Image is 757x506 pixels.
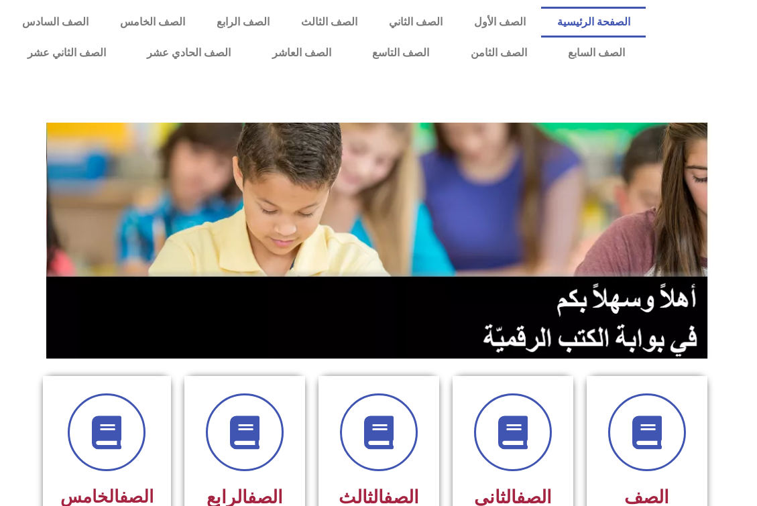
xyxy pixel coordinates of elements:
[541,7,646,38] a: الصفحة الرئيسية
[7,7,105,38] a: الصف السادس
[352,38,451,68] a: الصف التاسع
[548,38,646,68] a: الصف السابع
[201,7,286,38] a: الصف الرابع
[251,38,352,68] a: الصف العاشر
[450,38,548,68] a: الصف الثامن
[458,7,541,38] a: الصف الأول
[7,38,127,68] a: الصف الثاني عشر
[127,38,252,68] a: الصف الحادي عشر
[373,7,459,38] a: الصف الثاني
[105,7,201,38] a: الصف الخامس
[286,7,373,38] a: الصف الثالث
